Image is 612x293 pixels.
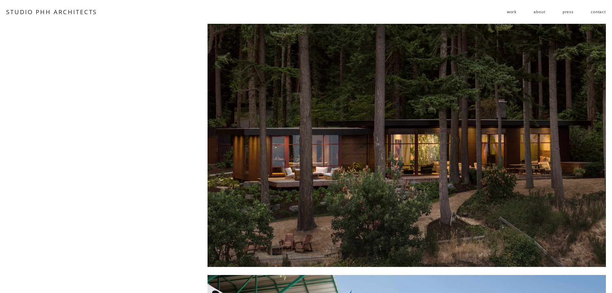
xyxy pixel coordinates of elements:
[6,8,97,16] a: STUDIO PHH ARCHITECTS
[563,7,574,17] a: press
[534,7,545,17] a: about
[507,7,517,16] span: work
[591,7,606,17] a: contact
[507,7,517,17] a: folder dropdown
